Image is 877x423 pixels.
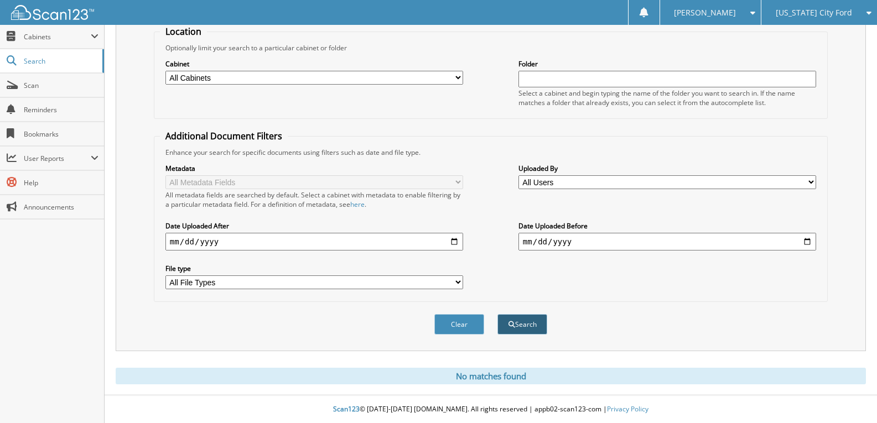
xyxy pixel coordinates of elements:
[160,43,822,53] div: Optionally limit your search to a particular cabinet or folder
[160,25,207,38] legend: Location
[24,32,91,41] span: Cabinets
[165,164,463,173] label: Metadata
[518,164,816,173] label: Uploaded By
[518,233,816,250] input: end
[165,221,463,231] label: Date Uploaded After
[350,200,365,209] a: here
[24,154,91,163] span: User Reports
[11,5,94,20] img: scan123-logo-white.svg
[165,59,463,69] label: Cabinet
[333,404,360,414] span: Scan123
[607,404,648,414] a: Privacy Policy
[776,9,852,16] span: [US_STATE] City Ford
[24,202,98,212] span: Announcements
[24,105,98,114] span: Reminders
[165,233,463,250] input: start
[518,221,816,231] label: Date Uploaded Before
[497,314,547,335] button: Search
[165,190,463,209] div: All metadata fields are searched by default. Select a cabinet with metadata to enable filtering b...
[160,130,288,142] legend: Additional Document Filters
[165,264,463,273] label: File type
[160,148,822,157] div: Enhance your search for specific documents using filters such as date and file type.
[674,9,736,16] span: [PERSON_NAME]
[434,314,484,335] button: Clear
[518,88,816,107] div: Select a cabinet and begin typing the name of the folder you want to search in. If the name match...
[105,396,877,423] div: © [DATE]-[DATE] [DOMAIN_NAME]. All rights reserved | appb02-scan123-com |
[518,59,816,69] label: Folder
[116,368,866,384] div: No matches found
[24,81,98,90] span: Scan
[24,56,97,66] span: Search
[24,178,98,187] span: Help
[24,129,98,139] span: Bookmarks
